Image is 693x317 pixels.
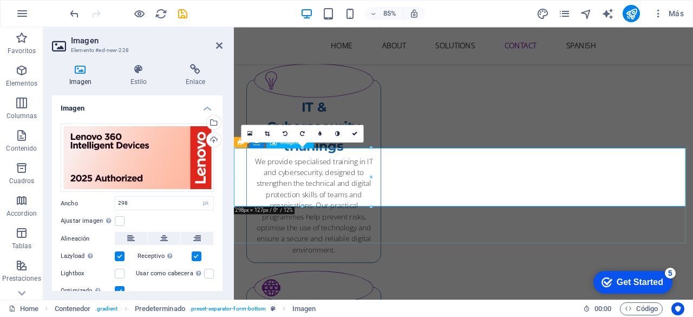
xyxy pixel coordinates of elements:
i: AI Writer [602,8,614,20]
span: Código [625,302,658,315]
a: Modo de recorte [259,125,276,142]
label: Lightbox [61,267,115,280]
p: Cuadros [9,177,35,185]
button: save [176,7,189,20]
p: Tablas [12,242,32,250]
nav: breadcrumb [55,302,316,315]
h3: Elemento #ed-new-228 [71,46,201,55]
h6: Tiempo de la sesión [583,302,612,315]
button: Código [620,302,663,315]
label: Receptivo [138,250,192,263]
div: Lenovo360_IntelligentDevicesPartner_Authorized_Emblem-f3nSWOnMJgYLJwP3tFCwxQ.jpg [61,124,214,192]
p: Elementos [6,79,37,88]
label: Lazyload [61,250,115,263]
button: publish [623,5,640,22]
h4: Imagen [52,95,223,115]
span: . preset-separator-form-bottom [189,302,266,315]
label: Ancho [61,200,115,206]
h4: Estilo [113,64,168,87]
button: Usercentrics [671,302,684,315]
div: 5 [80,2,91,13]
label: Usar como cabecera [136,267,204,280]
p: Prestaciones [2,274,41,283]
h6: 85% [381,7,398,20]
i: Publicar [625,8,638,20]
i: Volver a cargar página [155,8,167,20]
p: Contenido [6,144,37,153]
span: . gradient [95,302,118,315]
h2: Imagen [71,36,223,46]
button: 85% [365,7,403,20]
p: Accordion [6,209,37,218]
a: Desenfoque [311,125,329,142]
a: Confirmar ( Ctrl ⏎ ) [346,125,363,142]
span: : [602,305,604,313]
button: text_generator [601,7,614,20]
i: Al redimensionar, ajustar el nivel de zoom automáticamente para ajustarse al dispositivo elegido. [409,9,419,18]
a: Haz clic para cancelar la selección y doble clic para abrir páginas [9,302,38,315]
span: Más [653,8,684,19]
div: Get Started 5 items remaining, 0% complete [9,5,88,28]
div: Get Started [32,12,79,22]
button: pages [558,7,571,20]
p: Favoritos [8,47,36,55]
a: Escala de grises [329,125,346,142]
button: design [536,7,549,20]
label: Alineación [61,232,115,245]
i: Este elemento es un preajuste personalizable [271,306,276,312]
a: Girar 90° a la derecha [294,125,311,142]
i: Navegador [580,8,592,20]
a: Girar 90° a la izquierda [276,125,293,142]
i: Páginas (Ctrl+Alt+S) [558,8,571,20]
span: Haz clic para seleccionar y doble clic para editar [135,302,185,315]
button: Haz clic para salir del modo de previsualización y seguir editando [133,7,146,20]
span: 00 00 [594,302,611,315]
button: reload [154,7,167,20]
a: Selecciona archivos del administrador de archivos, de la galería de fotos o carga archivo(s) [241,125,259,142]
i: Diseño (Ctrl+Alt+Y) [537,8,549,20]
i: Deshacer: Cambiar imagen (Ctrl+Z) [68,8,81,20]
i: Guardar (Ctrl+S) [176,8,189,20]
label: Optimizado [61,284,115,297]
button: navigator [579,7,592,20]
button: undo [68,7,81,20]
button: Más [649,5,688,22]
h4: Enlace [168,64,223,87]
h4: Imagen [52,64,113,87]
label: Ajustar imagen [61,215,115,228]
span: Haz clic para seleccionar y doble clic para editar [292,302,316,315]
p: Columnas [6,112,37,120]
span: Haz clic para seleccionar y doble clic para editar [55,302,91,315]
